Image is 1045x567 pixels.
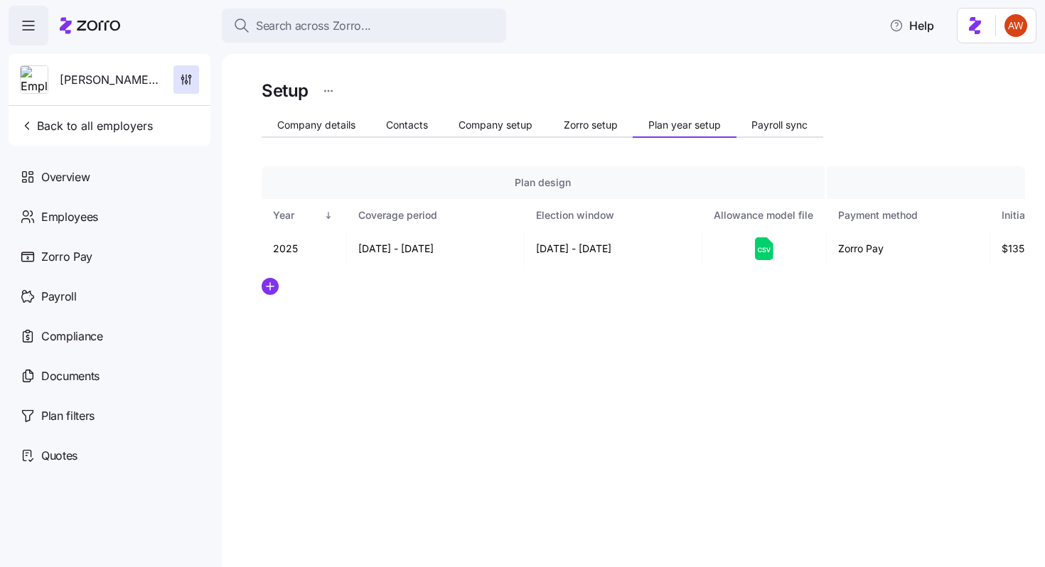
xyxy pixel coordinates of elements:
[536,207,689,223] div: Election window
[60,71,162,89] span: [PERSON_NAME] and [PERSON_NAME]'s Furniture
[9,396,210,436] a: Plan filters
[256,17,371,35] span: Search across Zorro...
[386,120,428,130] span: Contacts
[41,168,90,186] span: Overview
[41,208,98,226] span: Employees
[9,276,210,316] a: Payroll
[347,231,525,266] td: [DATE] - [DATE]
[459,120,532,130] span: Company setup
[262,278,279,295] svg: add icon
[714,207,813,223] div: Allowance model file
[21,66,48,94] img: Employer logo
[323,210,333,220] div: Sorted descending
[9,356,210,396] a: Documents
[838,207,977,223] div: Payment method
[358,207,511,223] div: Coverage period
[9,436,210,475] a: Quotes
[564,120,618,130] span: Zorro setup
[41,288,77,306] span: Payroll
[14,112,159,140] button: Back to all employers
[41,407,95,425] span: Plan filters
[20,117,153,134] span: Back to all employers
[273,207,321,223] div: Year
[262,231,347,266] td: 2025
[827,231,990,266] td: Zorro Pay
[9,197,210,237] a: Employees
[273,175,813,190] div: Plan design
[878,11,945,40] button: Help
[222,9,506,43] button: Search across Zorro...
[648,120,721,130] span: Plan year setup
[262,80,309,102] h1: Setup
[262,199,347,232] th: YearSorted descending
[751,120,808,130] span: Payroll sync
[9,237,210,276] a: Zorro Pay
[525,231,702,266] td: [DATE] - [DATE]
[41,248,92,266] span: Zorro Pay
[41,367,100,385] span: Documents
[1004,14,1027,37] img: 3c671664b44671044fa8929adf5007c6
[889,17,934,34] span: Help
[277,120,355,130] span: Company details
[9,316,210,356] a: Compliance
[41,447,77,465] span: Quotes
[41,328,103,345] span: Compliance
[9,157,210,197] a: Overview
